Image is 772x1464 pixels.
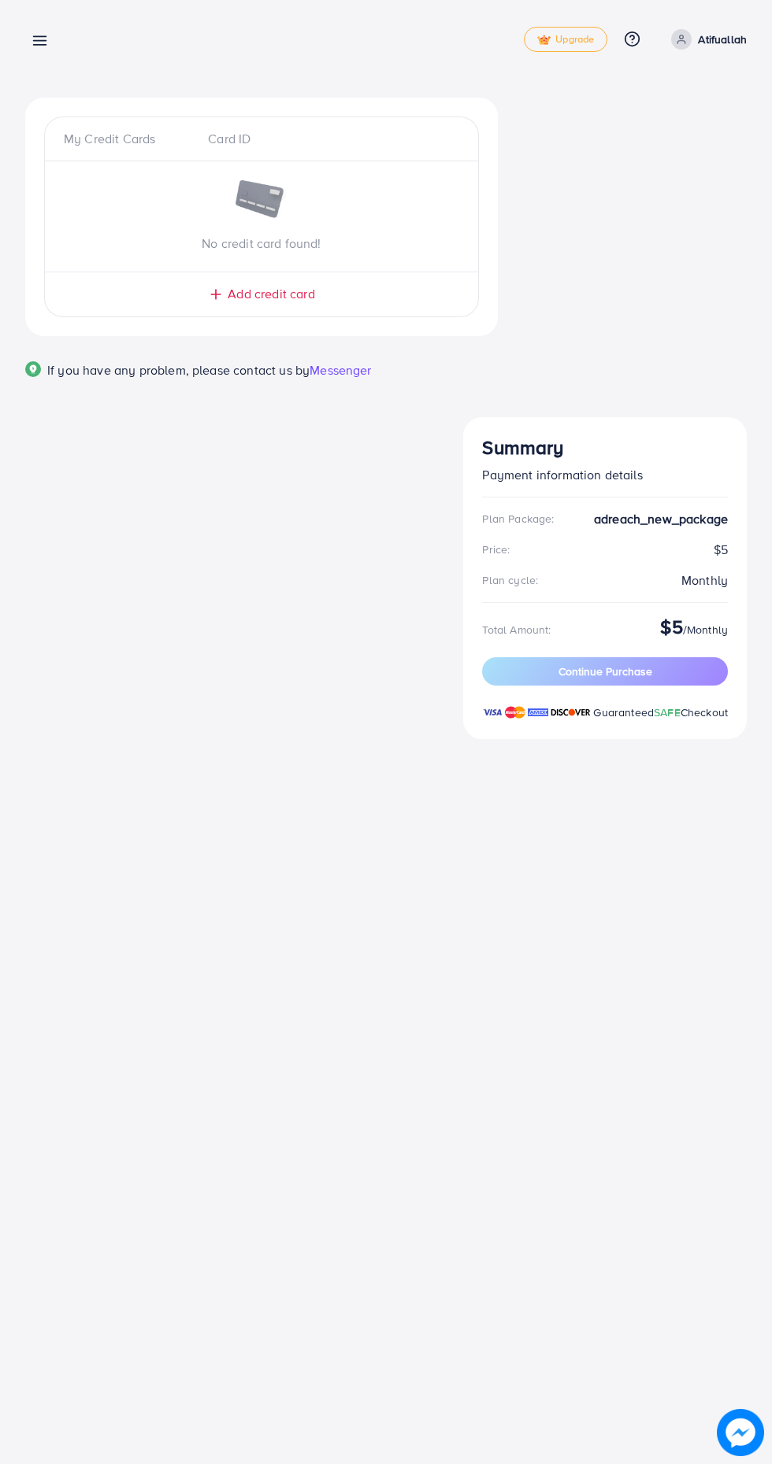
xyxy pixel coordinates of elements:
[234,180,289,221] img: image
[64,130,195,148] div: My Credit Cards
[482,436,728,459] h3: Summary
[551,704,591,720] img: brand
[537,34,594,46] span: Upgrade
[47,361,310,379] span: If you have any problem, please contact us by
[482,622,551,638] div: Total Amount:
[537,35,551,46] img: tick
[654,704,681,720] span: SAFE
[524,27,607,52] a: tickUpgrade
[310,361,371,379] span: Messenger
[195,130,327,148] div: Card ID
[665,29,747,50] a: Atifuallah
[482,572,538,588] div: Plan cycle:
[482,542,510,557] div: Price:
[482,465,728,484] p: Payment information details
[660,616,728,645] div: /
[660,616,682,638] h3: $5
[482,511,554,527] div: Plan Package:
[505,704,525,720] img: brand
[681,571,728,590] div: Monthly
[482,657,728,686] button: Continue Purchase
[717,1409,764,1456] img: image
[594,510,728,528] strong: adreach_new_package
[482,541,728,559] div: $5
[45,234,478,253] p: No credit card found!
[228,285,314,303] span: Add credit card
[482,704,503,720] img: brand
[25,361,41,377] img: Popup guide
[698,30,747,49] p: Atifuallah
[528,704,548,720] img: brand
[559,664,652,679] span: Continue Purchase
[687,622,728,638] span: Monthly
[593,704,728,720] span: Guaranteed Checkout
